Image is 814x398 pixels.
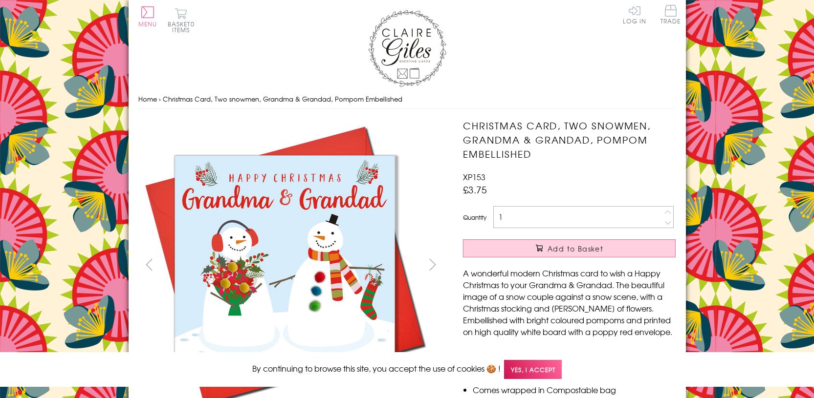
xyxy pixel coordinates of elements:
img: Claire Giles Greetings Cards [368,10,446,87]
button: prev [138,253,160,275]
span: £3.75 [463,183,487,196]
p: A wonderful modern Christmas card to wish a Happy Christmas to your Grandma & Grandad. The beauti... [463,267,676,337]
button: next [421,253,443,275]
button: Add to Basket [463,239,676,257]
a: Home [138,94,157,104]
li: Dimensions: 150mm x 150mm [473,349,676,360]
a: Log In [623,5,646,24]
span: 0 items [172,20,195,34]
span: Yes, I accept [504,360,562,379]
span: Trade [660,5,681,24]
span: Christmas Card, Two snowmen, Grandma & Grandad, Pompom Embellished [163,94,402,104]
button: Menu [138,6,157,27]
span: Menu [138,20,157,28]
h1: Christmas Card, Two snowmen, Grandma & Grandad, Pompom Embellished [463,119,676,161]
span: XP153 [463,171,485,183]
nav: breadcrumbs [138,89,676,109]
label: Quantity [463,213,486,222]
li: Comes wrapped in Compostable bag [473,384,676,396]
button: Basket0 items [168,8,195,33]
span: Add to Basket [548,244,603,253]
a: Trade [660,5,681,26]
span: › [159,94,161,104]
